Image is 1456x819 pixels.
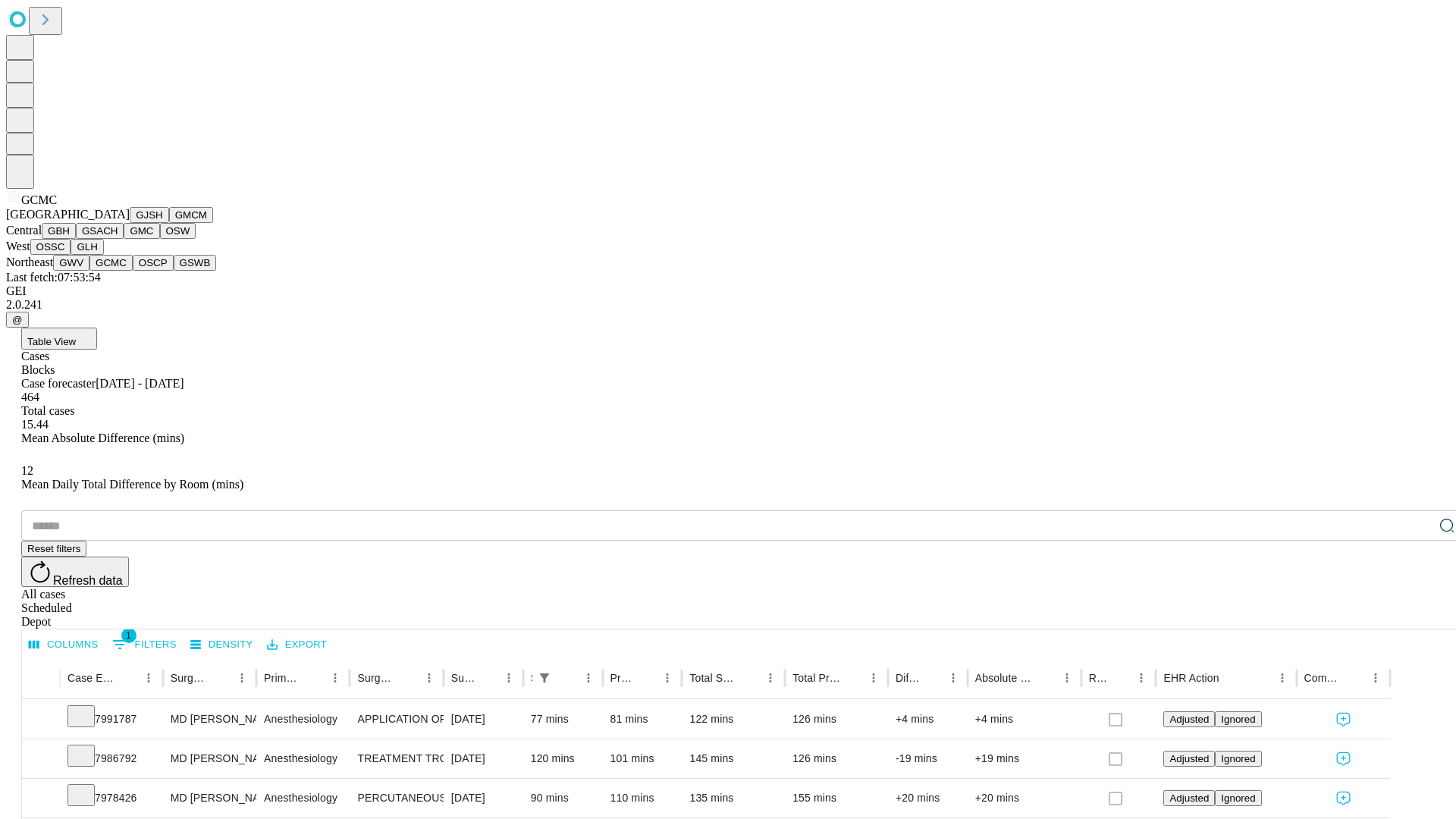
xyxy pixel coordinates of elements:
[30,239,71,255] button: OSSC
[6,224,42,237] span: Central
[1056,667,1078,689] button: Menu
[1215,790,1261,806] button: Ignored
[896,700,960,739] div: +4 mins
[21,541,86,557] button: Reset filters
[30,707,52,733] button: Expand
[21,418,49,431] span: 15.44
[689,739,777,778] div: 145 mins
[67,779,155,817] div: 7978426
[21,557,129,587] button: Refresh data
[689,700,777,739] div: 122 mins
[477,667,498,689] button: Sort
[557,667,578,689] button: Sort
[531,779,595,817] div: 90 mins
[21,377,96,390] span: Case forecaster
[264,779,342,817] div: Anesthesiology
[108,632,180,657] button: Show filters
[357,700,435,739] div: APPLICATION OF EXTERNAL FIXATOR UNIPLANE
[689,779,777,817] div: 135 mins
[610,672,635,684] div: Predicted In Room Duration
[451,672,475,684] div: Surgery Date
[792,779,880,817] div: 155 mins
[303,667,325,689] button: Sort
[6,284,1450,298] div: GEI
[6,208,130,221] span: [GEOGRAPHIC_DATA]
[863,667,884,689] button: Menu
[67,672,115,684] div: Case Epic Id
[451,779,516,817] div: [DATE]
[943,667,964,689] button: Menu
[53,255,89,271] button: GWV
[25,633,102,657] button: Select columns
[71,239,103,255] button: GLH
[6,240,30,253] span: West
[534,667,555,689] div: 1 active filter
[1221,753,1255,764] span: Ignored
[264,739,342,778] div: Anesthesiology
[1272,667,1293,689] button: Menu
[689,672,737,684] div: Total Scheduled Duration
[975,779,1074,817] div: +20 mins
[657,667,678,689] button: Menu
[169,207,213,223] button: GMCM
[1221,714,1255,725] span: Ignored
[357,779,435,817] div: PERCUTANEOUS FIXATION PROXIMAL [MEDICAL_DATA]
[53,574,123,587] span: Refresh data
[760,667,781,689] button: Menu
[263,633,331,657] button: Export
[1035,667,1056,689] button: Sort
[1221,667,1242,689] button: Sort
[792,739,880,778] div: 126 mins
[21,431,184,444] span: Mean Absolute Difference (mins)
[21,328,97,350] button: Table View
[842,667,863,689] button: Sort
[357,739,435,778] div: TREATMENT TROCHANTERIC [MEDICAL_DATA] FRACTURE INTERMEDULLARY ROD
[21,404,74,417] span: Total cases
[67,700,155,739] div: 7991787
[121,628,136,643] span: 1
[1365,667,1386,689] button: Menu
[325,667,346,689] button: Menu
[171,739,249,778] div: MD [PERSON_NAME]
[451,739,516,778] div: [DATE]
[1163,751,1215,767] button: Adjusted
[1163,790,1215,806] button: Adjusted
[30,746,52,773] button: Expand
[792,700,880,739] div: 126 mins
[27,336,76,347] span: Table View
[12,314,23,325] span: @
[1169,714,1209,725] span: Adjusted
[792,672,840,684] div: Total Predicted Duration
[1131,667,1152,689] button: Menu
[133,255,174,271] button: OSCP
[21,464,33,477] span: 12
[187,633,257,657] button: Density
[896,739,960,778] div: -19 mins
[171,700,249,739] div: MD [PERSON_NAME]
[921,667,943,689] button: Sort
[1169,753,1209,764] span: Adjusted
[174,255,217,271] button: GSWB
[451,700,516,739] div: [DATE]
[739,667,760,689] button: Sort
[171,779,249,817] div: MD [PERSON_NAME]
[171,672,209,684] div: Surgeon Name
[610,700,675,739] div: 81 mins
[896,672,920,684] div: Difference
[1163,672,1219,684] div: EHR Action
[1169,792,1209,804] span: Adjusted
[210,667,231,689] button: Sort
[1304,672,1342,684] div: Comments
[975,672,1034,684] div: Absolute Difference
[21,193,57,206] span: GCMC
[578,667,599,689] button: Menu
[357,672,395,684] div: Surgery Name
[896,779,960,817] div: +20 mins
[610,779,675,817] div: 110 mins
[231,667,253,689] button: Menu
[1344,667,1365,689] button: Sort
[6,256,53,268] span: Northeast
[6,298,1450,312] div: 2.0.241
[531,672,532,684] div: Scheduled In Room Duration
[124,223,159,239] button: GMC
